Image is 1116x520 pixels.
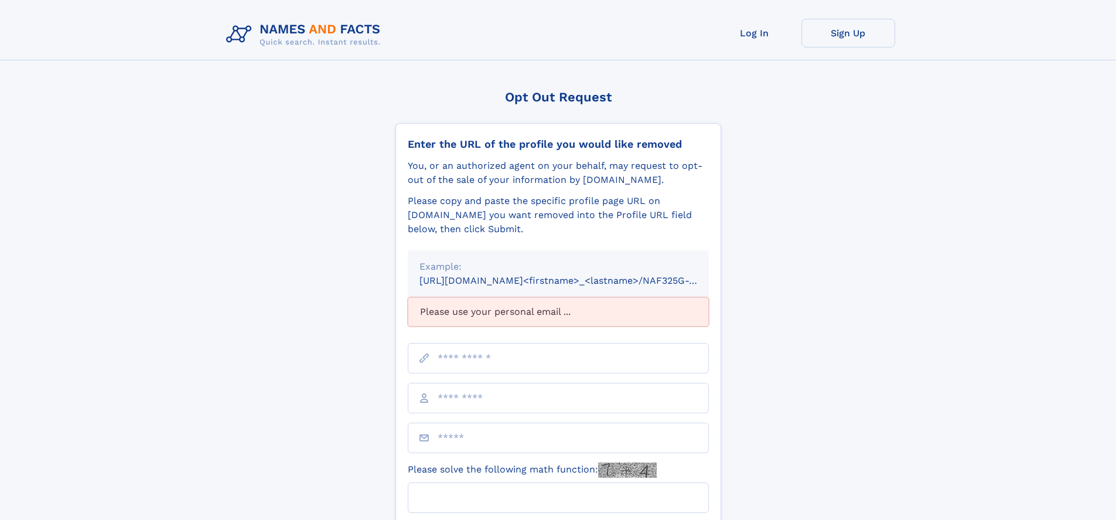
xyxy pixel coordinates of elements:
label: Please solve the following math function: [408,463,657,478]
div: Please copy and paste the specific profile page URL on [DOMAIN_NAME] you want removed into the Pr... [408,194,709,236]
div: Enter the URL of the profile you would like removed [408,138,709,151]
a: Log In [708,19,801,47]
div: You, or an authorized agent on your behalf, may request to opt-out of the sale of your informatio... [408,159,709,187]
a: Sign Up [801,19,895,47]
div: Example: [419,260,697,274]
div: Please use your personal email ... [408,297,709,327]
img: Logo Names and Facts [221,19,390,50]
div: Opt Out Request [395,90,721,104]
small: [URL][DOMAIN_NAME]<firstname>_<lastname>/NAF325G-xxxxxxxx [419,275,731,286]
